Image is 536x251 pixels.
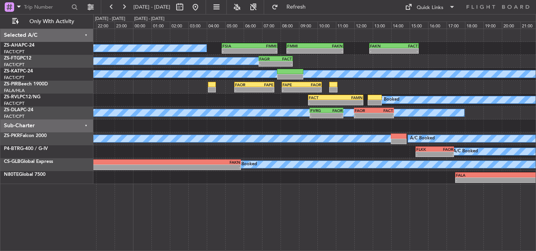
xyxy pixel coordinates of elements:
[4,134,47,138] a: ZS-PKRFalcon 2000
[336,22,354,29] div: 11:00
[428,22,447,29] div: 16:00
[4,88,25,94] a: FALA/HLA
[302,82,321,87] div: FAOR
[4,43,22,48] span: ZS-AHA
[4,56,20,61] span: ZS-FTG
[4,56,31,61] a: ZS-FTGPC12
[416,152,435,157] div: -
[4,95,40,99] a: ZS-RVLPC12/NG
[4,82,48,87] a: ZS-PIRBeech 1900D
[4,172,46,177] a: N80TEGlobal 7500
[410,133,435,144] div: A/C Booked
[315,49,343,53] div: -
[134,16,164,22] div: [DATE] - [DATE]
[370,43,394,48] div: FAKN
[235,87,254,92] div: -
[4,49,24,55] a: FACT/CPT
[4,108,20,112] span: ZS-DLA
[317,22,336,29] div: 10:00
[310,113,326,118] div: -
[4,82,18,87] span: ZS-PIR
[299,22,317,29] div: 09:00
[287,49,315,53] div: -
[4,146,48,151] a: P4-BTRG-400 / G-IV
[4,69,33,74] a: ZS-KATPC-24
[283,87,302,92] div: -
[4,159,20,164] span: CS-GLB
[276,61,292,66] div: -
[4,69,20,74] span: ZS-KAT
[115,22,133,29] div: 23:00
[95,16,125,22] div: [DATE] - [DATE]
[355,108,374,113] div: FAOR
[302,87,321,92] div: -
[309,95,336,100] div: FACT
[222,43,250,48] div: FSIA
[154,165,240,170] div: -
[309,100,336,105] div: -
[354,22,373,29] div: 12:00
[276,56,292,61] div: FACT
[4,108,33,112] a: ZS-DLAPC-24
[335,95,363,100] div: FAMN
[416,147,435,152] div: FLKK
[315,43,343,48] div: FAKN
[225,22,244,29] div: 05:00
[370,49,394,53] div: -
[310,108,326,113] div: FVRG
[483,22,502,29] div: 19:00
[4,114,24,119] a: FACT/CPT
[154,160,240,164] div: FAKN
[4,62,24,68] a: FACT/CPT
[244,22,262,29] div: 06:00
[4,95,20,99] span: ZS-RVL
[68,165,154,170] div: -
[335,100,363,105] div: -
[133,22,151,29] div: 00:00
[465,22,483,29] div: 18:00
[4,172,19,177] span: N80TE
[20,19,83,24] span: Only With Activity
[355,113,374,118] div: -
[259,56,275,61] div: FAGR
[4,146,20,151] span: P4-BTR
[410,22,428,29] div: 15:00
[262,22,281,29] div: 07:00
[4,101,24,107] a: FACT/CPT
[447,22,465,29] div: 17:00
[326,113,343,118] div: -
[373,22,391,29] div: 13:00
[170,22,188,29] div: 02:00
[24,1,69,13] input: Trip Number
[435,147,453,152] div: FAOR
[435,152,453,157] div: -
[502,22,520,29] div: 20:00
[375,94,399,106] div: A/C Booked
[254,87,273,92] div: -
[133,4,170,11] span: [DATE] - [DATE]
[394,49,418,53] div: -
[250,49,277,53] div: -
[9,15,85,28] button: Only With Activity
[280,4,313,10] span: Refresh
[4,134,20,138] span: ZS-PKR
[68,160,154,164] div: LEGE
[268,1,315,13] button: Refresh
[401,1,459,13] button: Quick Links
[235,82,254,87] div: FAOR
[417,4,443,12] div: Quick Links
[207,22,225,29] div: 04:00
[283,82,302,87] div: FAPE
[4,43,35,48] a: ZS-AHAPC-24
[188,22,207,29] div: 03:00
[391,22,410,29] div: 14:00
[374,108,393,113] div: FACT
[453,146,478,157] div: A/C Booked
[222,49,250,53] div: -
[232,159,257,170] div: A/C Booked
[151,22,170,29] div: 01:00
[259,61,275,66] div: -
[287,43,315,48] div: FMMI
[96,22,115,29] div: 22:00
[326,108,343,113] div: FAOR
